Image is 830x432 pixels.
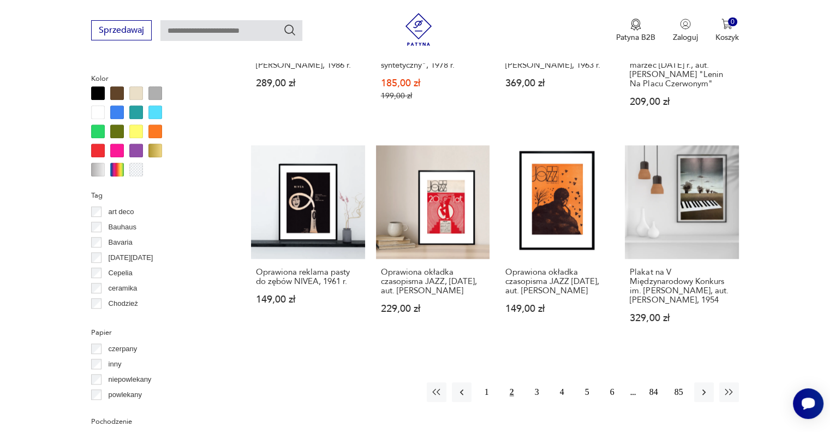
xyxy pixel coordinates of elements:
[91,73,225,85] p: Kolor
[552,382,572,402] button: 4
[527,382,547,402] button: 3
[109,374,152,386] p: niepowlekany
[630,97,733,106] p: 209,00 zł
[505,268,609,295] h3: Oprawiona okładka czasopisma JAZZ [DATE], aut. [PERSON_NAME]
[728,17,737,27] div: 0
[715,19,739,43] button: 0Koszyk
[505,42,609,70] h3: Trzy oprawione zdjęcia prasowe modowe, aut. [PERSON_NAME], 1963 r.
[402,13,435,46] img: Patyna - sklep z meblami i dekoracjami vintage
[109,252,153,264] p: [DATE][DATE]
[673,32,698,43] p: Zaloguj
[381,42,485,70] h3: Oprawiona plansza znaków graficznych z PRL-u, "Język syntetyczny", 1978 r.
[381,91,485,100] p: 199,00 zł
[577,382,597,402] button: 5
[91,27,152,35] a: Sprzedawaj
[630,268,733,305] h3: Plakat na V Międzynarodowy Konkurs im. [PERSON_NAME], aut. [PERSON_NAME], 1954
[381,79,485,88] p: 185,00 zł
[283,23,296,37] button: Szukaj
[616,32,655,43] p: Patyna B2B
[715,32,739,43] p: Koszyk
[500,145,614,344] a: Oprawiona okładka czasopisma JAZZ październik 1976, aut. Włodzimierz RostkowskiOprawiona okładka ...
[376,145,489,344] a: Oprawiona okładka czasopisma JAZZ, luty 1976, aut. Andrzej KrajewskiOprawiona okładka czasopisma ...
[477,382,497,402] button: 1
[721,19,732,29] img: Ikona koszyka
[630,313,733,323] p: 329,00 zł
[673,19,698,43] button: Zaloguj
[256,79,360,88] p: 289,00 zł
[505,304,609,313] p: 149,00 zł
[793,388,823,419] iframe: Smartsupp widget button
[616,19,655,43] a: Ikona medaluPatyna B2B
[251,145,365,344] a: Oprawiona reklama pasty do zębów NIVEA, 1961 r.Oprawiona reklama pasty do zębów NIVEA, 1961 r.149...
[109,313,136,325] p: Ćmielów
[256,42,360,70] h3: Oryginalny polski plakat do filmu PROTECTOR, aut. [PERSON_NAME], 1986 r.
[680,19,691,29] img: Ikonka użytkownika
[505,79,609,88] p: 369,00 zł
[91,416,225,428] p: Pochodzenie
[109,343,138,355] p: czerpany
[630,19,641,31] img: Ikona medalu
[109,298,138,310] p: Chodzież
[91,190,225,202] p: Tag
[91,20,152,40] button: Sprzedawaj
[256,295,360,304] p: 149,00 zł
[109,358,122,370] p: inny
[602,382,622,402] button: 6
[669,382,689,402] button: 85
[625,145,738,344] a: Plakat na V Międzynarodowy Konkurs im. Fryderyka Chopina, aut. Tadeusz Trepkowski, 1954Plakat na ...
[109,206,134,218] p: art deco
[381,268,485,295] h3: Oprawiona okładka czasopisma JAZZ, [DATE], aut. [PERSON_NAME]
[381,304,485,313] p: 229,00 zł
[502,382,522,402] button: 2
[256,268,360,286] h3: Oprawiona reklama pasty do zębów NIVEA, 1961 r.
[616,19,655,43] button: Patyna B2B
[109,236,133,248] p: Bavaria
[109,282,138,294] p: ceramika
[109,221,136,233] p: Bauhaus
[109,389,142,401] p: powlekany
[91,327,225,339] p: Papier
[630,42,733,88] h3: Oprawiona okładka Przeglądu Artystycznego, marzec [DATE] r., aut. [PERSON_NAME] "Lenin Na Placu C...
[644,382,664,402] button: 84
[109,267,133,279] p: Cepelia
